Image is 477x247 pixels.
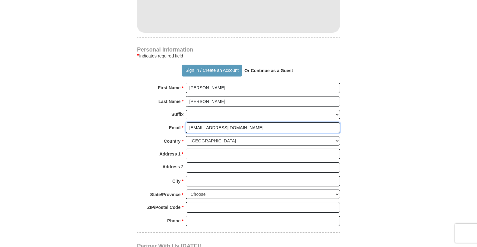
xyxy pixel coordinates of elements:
strong: Address 2 [162,162,184,171]
strong: ZIP/Postal Code [147,203,181,212]
strong: State/Province [150,190,180,199]
strong: Email [169,123,180,132]
strong: Suffix [171,110,184,119]
strong: Country [164,137,181,146]
div: Indicates required field [137,52,340,60]
strong: Phone [167,216,181,225]
strong: Address 1 [160,150,181,158]
strong: First Name [158,83,180,92]
strong: City [172,177,180,185]
button: Sign In / Create an Account [182,65,242,77]
strong: Or Continue as a Guest [244,68,293,73]
h4: Personal Information [137,47,340,52]
strong: Last Name [159,97,181,106]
